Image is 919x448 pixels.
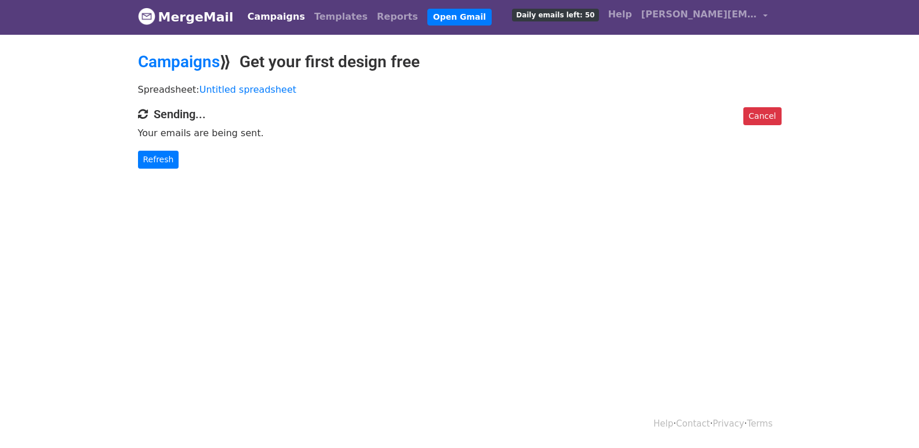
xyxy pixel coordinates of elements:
[641,8,757,21] span: [PERSON_NAME][EMAIL_ADDRESS][DOMAIN_NAME]
[138,127,782,139] p: Your emails are being sent.
[138,8,155,25] img: MergeMail logo
[199,84,296,95] a: Untitled spreadsheet
[507,3,603,26] a: Daily emails left: 50
[512,9,598,21] span: Daily emails left: 50
[138,83,782,96] p: Spreadsheet:
[604,3,637,26] a: Help
[310,5,372,28] a: Templates
[138,107,782,121] h4: Sending...
[427,9,492,26] a: Open Gmail
[129,400,790,448] div: · · ·
[138,151,179,169] a: Refresh
[637,3,772,30] a: [PERSON_NAME][EMAIL_ADDRESS][DOMAIN_NAME]
[138,52,220,71] a: Campaigns
[713,418,744,429] a: Privacy
[653,418,673,429] a: Help
[372,5,423,28] a: Reports
[138,52,782,72] h2: ⟫ Get your first design free
[243,5,310,28] a: Campaigns
[743,107,781,125] a: Cancel
[861,392,919,448] iframe: Chat Widget
[138,5,234,29] a: MergeMail
[747,418,772,429] a: Terms
[676,418,710,429] a: Contact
